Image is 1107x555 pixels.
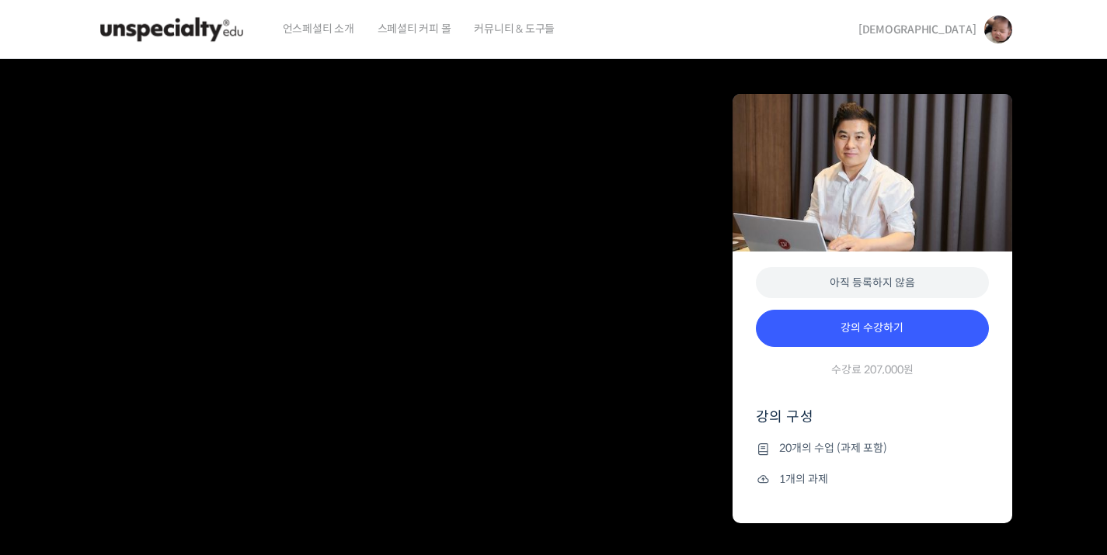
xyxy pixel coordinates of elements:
[858,23,976,36] span: [DEMOGRAPHIC_DATA]
[756,408,989,439] h4: 강의 구성
[756,470,989,488] li: 1개의 과제
[756,267,989,299] div: 아직 등록하지 않음
[756,310,989,347] a: 강의 수강하기
[756,439,989,458] li: 20개의 수업 (과제 포함)
[831,362,914,377] span: 수강료 207,000원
